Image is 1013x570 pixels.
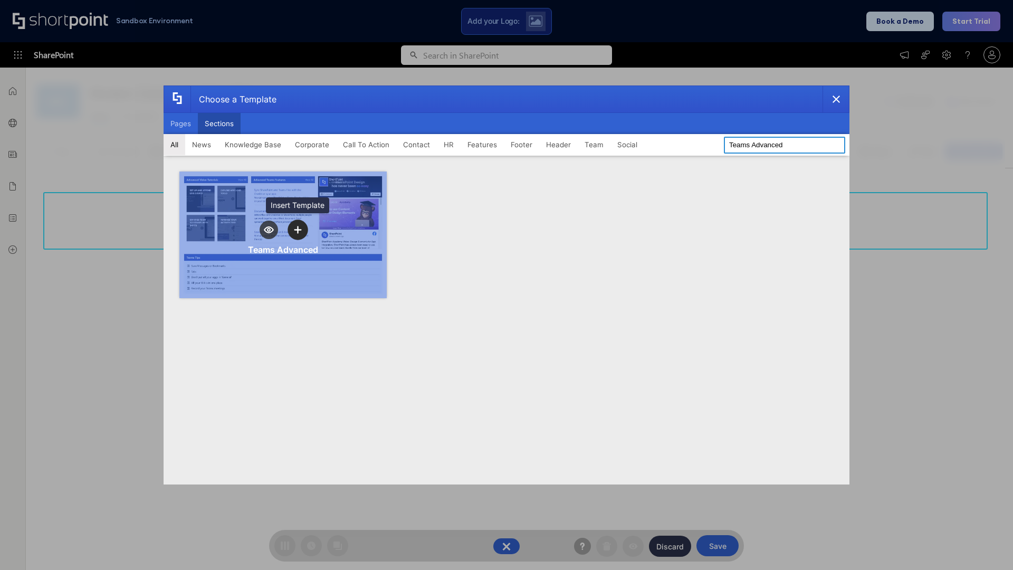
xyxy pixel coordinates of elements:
[437,134,461,155] button: HR
[539,134,578,155] button: Header
[198,113,241,134] button: Sections
[823,448,1013,570] iframe: Chat Widget
[190,86,276,112] div: Choose a Template
[578,134,610,155] button: Team
[724,137,845,154] input: Search
[185,134,218,155] button: News
[610,134,644,155] button: Social
[461,134,504,155] button: Features
[336,134,396,155] button: Call To Action
[288,134,336,155] button: Corporate
[164,134,185,155] button: All
[248,244,318,255] div: Teams Advanced
[164,113,198,134] button: Pages
[504,134,539,155] button: Footer
[164,85,849,484] div: template selector
[396,134,437,155] button: Contact
[218,134,288,155] button: Knowledge Base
